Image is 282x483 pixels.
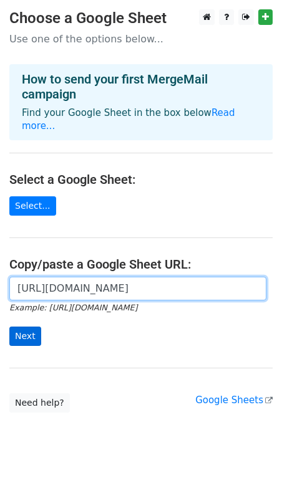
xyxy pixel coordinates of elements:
a: Need help? [9,393,70,413]
h4: Copy/paste a Google Sheet URL: [9,257,273,272]
a: Read more... [22,107,235,132]
h3: Choose a Google Sheet [9,9,273,27]
p: Find your Google Sheet in the box below [22,107,260,133]
small: Example: [URL][DOMAIN_NAME] [9,303,137,312]
input: Paste your Google Sheet URL here [9,277,266,300]
h4: How to send your first MergeMail campaign [22,72,260,102]
p: Use one of the options below... [9,32,273,45]
h4: Select a Google Sheet: [9,172,273,187]
iframe: Chat Widget [220,423,282,483]
a: Google Sheets [195,395,273,406]
input: Next [9,327,41,346]
a: Select... [9,196,56,216]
